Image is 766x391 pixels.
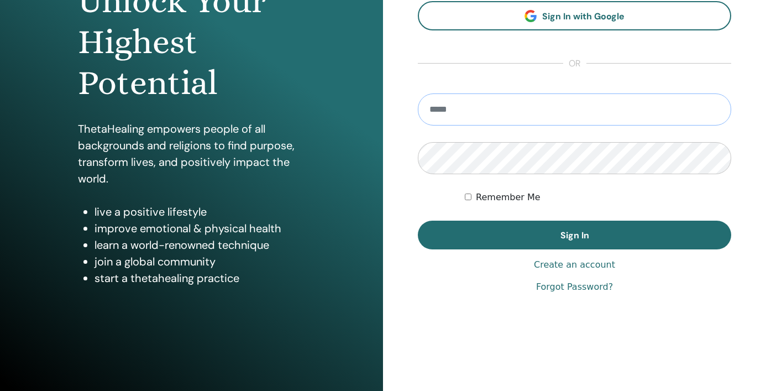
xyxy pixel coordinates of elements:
[95,253,306,270] li: join a global community
[418,1,731,30] a: Sign In with Google
[78,121,306,187] p: ThetaHealing empowers people of all backgrounds and religions to find purpose, transform lives, a...
[563,57,586,70] span: or
[95,237,306,253] li: learn a world-renowned technique
[95,220,306,237] li: improve emotional & physical health
[418,221,731,249] button: Sign In
[465,191,731,204] div: Keep me authenticated indefinitely or until I manually logout
[534,258,615,272] a: Create an account
[542,11,625,22] span: Sign In with Google
[560,230,589,241] span: Sign In
[95,270,306,286] li: start a thetahealing practice
[536,280,613,294] a: Forgot Password?
[95,204,306,220] li: live a positive lifestyle
[476,191,541,204] label: Remember Me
